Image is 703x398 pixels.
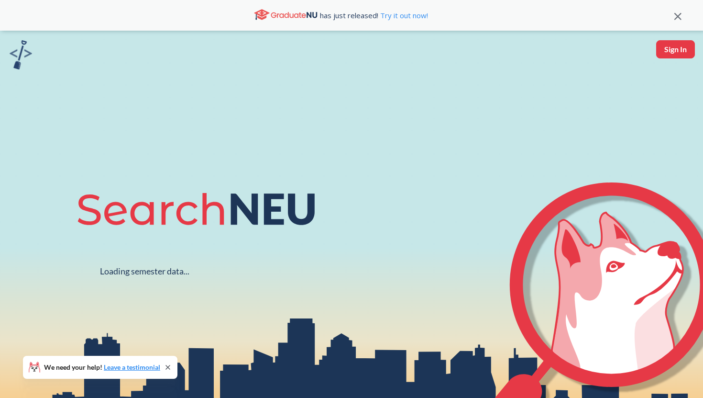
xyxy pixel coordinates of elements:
[10,40,32,72] a: sandbox logo
[44,364,160,371] span: We need your help!
[10,40,32,69] img: sandbox logo
[656,40,695,58] button: Sign In
[378,11,428,20] a: Try it out now!
[104,363,160,371] a: Leave a testimonial
[100,266,189,277] div: Loading semester data...
[320,10,428,21] span: has just released!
